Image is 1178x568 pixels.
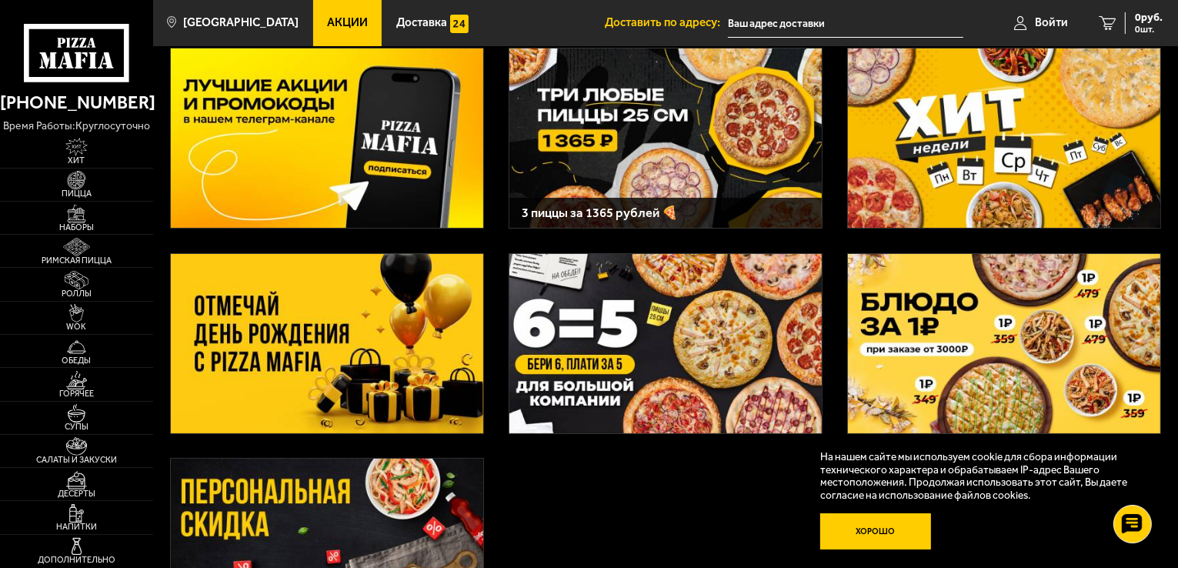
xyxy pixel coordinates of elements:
span: 0 шт. [1135,25,1163,34]
span: 0 руб. [1135,12,1163,23]
button: Хорошо [820,513,931,550]
a: 3 пиццы за 1365 рублей 🍕 [509,48,823,229]
h3: 3 пиццы за 1365 рублей 🍕 [522,206,809,219]
img: 15daf4d41897b9f0e9f617042186c801.svg [450,15,469,33]
span: [GEOGRAPHIC_DATA] [183,17,299,28]
span: Акции [327,17,368,28]
p: На нашем сайте мы используем cookie для сбора информации технического характера и обрабатываем IP... [820,450,1140,501]
span: Доставка [396,17,447,28]
span: Доставить по адресу: [605,17,728,28]
span: Войти [1035,17,1068,28]
input: Ваш адрес доставки [728,9,963,38]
